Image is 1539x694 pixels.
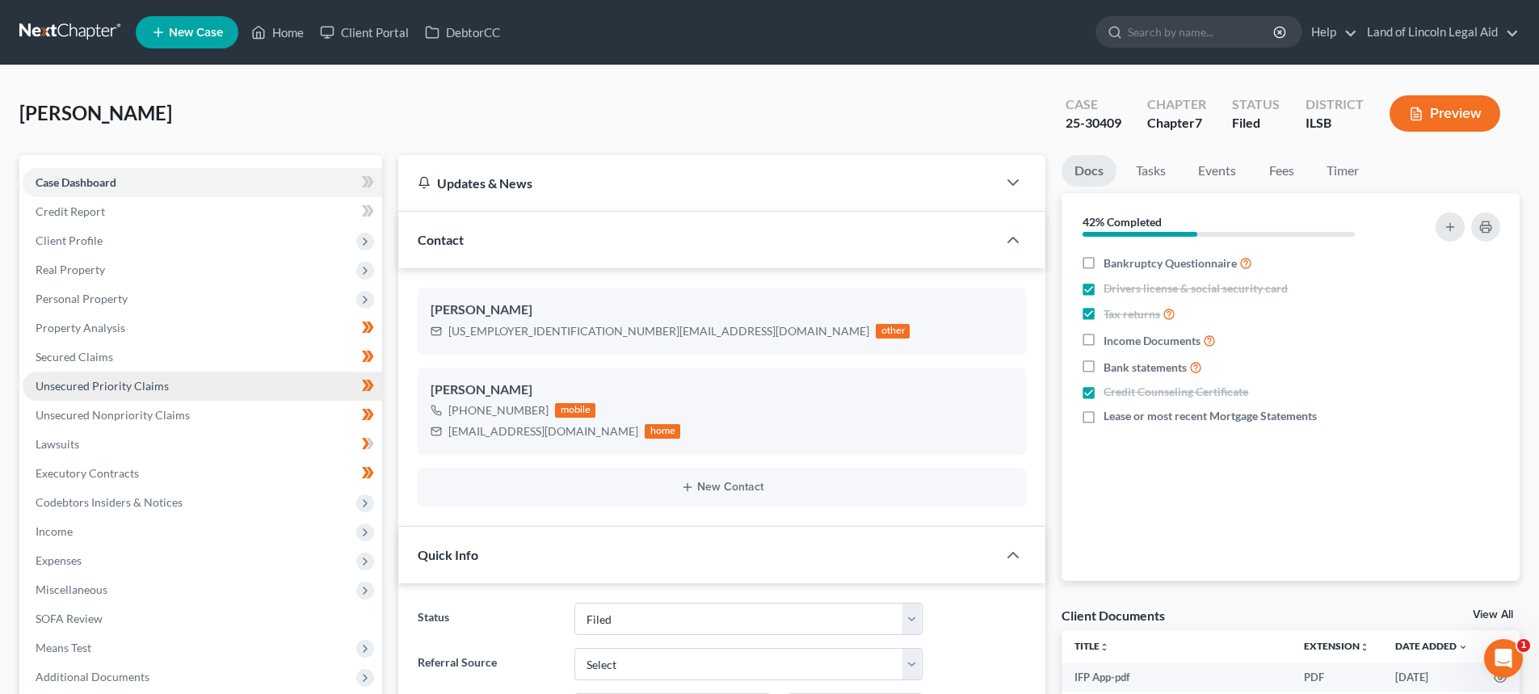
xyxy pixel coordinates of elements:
label: Referral Source [410,648,566,680]
div: Updates & News [418,175,978,191]
a: Land of Lincoln Legal Aid [1359,18,1519,47]
span: Credit Report [36,204,105,218]
a: View All [1473,609,1513,620]
span: Credit Counseling Certificate [1104,384,1248,400]
span: New Case [169,27,223,39]
div: [EMAIL_ADDRESS][DOMAIN_NAME] [448,423,638,440]
div: [PHONE_NUMBER] [448,402,549,419]
span: Quick Info [418,547,478,562]
span: Executory Contracts [36,466,139,480]
span: [PERSON_NAME] [19,101,172,124]
strong: 42% Completed [1083,215,1162,229]
span: Personal Property [36,292,128,305]
span: 7 [1195,115,1202,130]
span: Additional Documents [36,670,149,683]
a: Date Added expand_more [1395,640,1468,652]
a: Client Portal [312,18,417,47]
a: Timer [1314,155,1372,187]
span: Expenses [36,553,82,567]
span: Bankruptcy Questionnaire [1104,255,1237,271]
iframe: Intercom live chat [1484,639,1523,678]
span: Property Analysis [36,321,125,334]
td: [DATE] [1382,662,1481,692]
a: Executory Contracts [23,459,382,488]
a: Docs [1062,155,1116,187]
div: ILSB [1306,114,1364,132]
a: Tasks [1123,155,1179,187]
div: other [876,324,910,339]
div: Case [1066,95,1121,114]
i: unfold_more [1360,642,1369,652]
a: SOFA Review [23,604,382,633]
a: Help [1303,18,1357,47]
a: Fees [1255,155,1307,187]
a: Unsecured Priority Claims [23,372,382,401]
a: Home [243,18,312,47]
span: Client Profile [36,233,103,247]
a: Unsecured Nonpriority Claims [23,401,382,430]
div: 25-30409 [1066,114,1121,132]
span: Codebtors Insiders & Notices [36,495,183,509]
div: Status [1232,95,1280,114]
td: PDF [1291,662,1382,692]
span: Case Dashboard [36,175,116,189]
button: New Contact [431,481,1013,494]
div: Client Documents [1062,607,1165,624]
input: Search by name... [1128,17,1276,47]
span: Lease or most recent Mortgage Statements [1104,408,1317,424]
div: Chapter [1147,114,1206,132]
div: [US_EMPLOYER_IDENTIFICATION_NUMBER][EMAIL_ADDRESS][DOMAIN_NAME] [448,323,869,339]
span: Real Property [36,263,105,276]
span: 1 [1517,639,1530,652]
span: Bank statements [1104,360,1187,376]
span: Tax returns [1104,306,1160,322]
div: District [1306,95,1364,114]
span: Income [36,524,73,538]
span: Means Test [36,641,91,654]
a: Titleunfold_more [1074,640,1109,652]
div: Filed [1232,114,1280,132]
i: unfold_more [1100,642,1109,652]
a: Lawsuits [23,430,382,459]
button: Preview [1390,95,1500,132]
a: Events [1185,155,1249,187]
a: Case Dashboard [23,168,382,197]
div: mobile [555,403,595,418]
span: Contact [418,232,464,247]
a: Secured Claims [23,343,382,372]
a: Property Analysis [23,313,382,343]
span: SOFA Review [36,612,103,625]
div: [PERSON_NAME] [431,301,1013,320]
span: Unsecured Priority Claims [36,379,169,393]
div: Chapter [1147,95,1206,114]
span: Drivers license & social security card [1104,280,1288,297]
a: DebtorCC [417,18,508,47]
span: Income Documents [1104,333,1201,349]
span: Unsecured Nonpriority Claims [36,408,190,422]
a: Credit Report [23,197,382,226]
div: [PERSON_NAME] [431,381,1013,400]
td: IFP App-pdf [1062,662,1291,692]
div: home [645,424,680,439]
span: Secured Claims [36,350,113,364]
span: Lawsuits [36,437,79,451]
a: Extensionunfold_more [1304,640,1369,652]
label: Status [410,603,566,635]
i: expand_more [1458,642,1468,652]
span: Miscellaneous [36,583,107,596]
